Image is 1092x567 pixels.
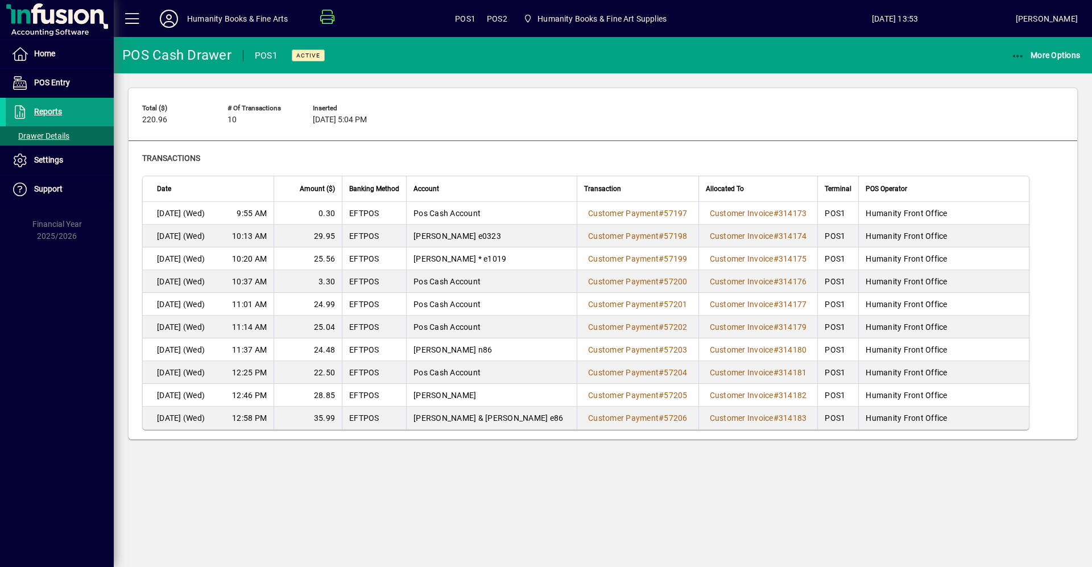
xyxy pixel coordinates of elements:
[706,207,811,220] a: Customer Invoice#314173
[342,316,406,338] td: EFTPOS
[825,183,851,195] span: Terminal
[858,338,1029,361] td: Humanity Front Office
[659,231,664,241] span: #
[537,10,667,28] span: Humanity Books & Fine Art Supplies
[237,208,267,219] span: 9:55 AM
[588,345,659,354] span: Customer Payment
[817,316,858,338] td: POS1
[157,344,205,355] span: [DATE] (Wed)
[659,209,664,218] span: #
[858,202,1029,225] td: Humanity Front Office
[779,322,807,332] span: 314179
[232,230,267,242] span: 10:13 AM
[710,300,773,309] span: Customer Invoice
[187,10,288,28] div: Humanity Books & Fine Arts
[255,47,278,65] div: POS1
[1016,10,1078,28] div: [PERSON_NAME]
[1008,45,1083,65] button: More Options
[779,391,807,400] span: 314182
[342,407,406,429] td: EFTPOS
[773,368,779,377] span: #
[232,321,267,333] span: 11:14 AM
[588,277,659,286] span: Customer Payment
[584,366,692,379] a: Customer Payment#57204
[296,52,320,59] span: Active
[584,183,621,195] span: Transaction
[710,368,773,377] span: Customer Invoice
[858,270,1029,293] td: Humanity Front Office
[6,146,114,175] a: Settings
[6,69,114,97] a: POS Entry
[775,10,1016,28] span: [DATE] 13:53
[34,184,63,193] span: Support
[584,389,692,402] a: Customer Payment#57205
[588,300,659,309] span: Customer Payment
[773,345,779,354] span: #
[487,10,507,28] span: POS2
[274,361,342,384] td: 22.50
[659,322,664,332] span: #
[34,49,55,58] span: Home
[858,361,1029,384] td: Humanity Front Office
[817,407,858,429] td: POS1
[664,277,687,286] span: 57200
[142,154,200,163] span: Transactions
[274,225,342,247] td: 29.95
[157,208,205,219] span: [DATE] (Wed)
[157,412,205,424] span: [DATE] (Wed)
[858,384,1029,407] td: Humanity Front Office
[232,344,267,355] span: 11:37 AM
[11,131,69,140] span: Drawer Details
[274,247,342,270] td: 25.56
[664,345,687,354] span: 57203
[664,231,687,241] span: 57198
[779,300,807,309] span: 314177
[342,247,406,270] td: EFTPOS
[142,115,167,125] span: 220.96
[413,183,439,195] span: Account
[588,231,659,241] span: Customer Payment
[584,275,692,288] a: Customer Payment#57200
[659,300,664,309] span: #
[817,361,858,384] td: POS1
[706,183,744,195] span: Allocated To
[157,321,205,333] span: [DATE] (Wed)
[406,361,577,384] td: Pos Cash Account
[710,391,773,400] span: Customer Invoice
[406,407,577,429] td: [PERSON_NAME] & [PERSON_NAME] e86
[342,270,406,293] td: EFTPOS
[710,209,773,218] span: Customer Invoice
[313,115,367,125] span: [DATE] 5:04 PM
[664,254,687,263] span: 57199
[779,277,807,286] span: 314176
[710,254,773,263] span: Customer Invoice
[858,225,1029,247] td: Humanity Front Office
[706,343,811,356] a: Customer Invoice#314180
[232,276,267,287] span: 10:37 AM
[817,247,858,270] td: POS1
[232,390,267,401] span: 12:46 PM
[779,231,807,241] span: 314174
[706,321,811,333] a: Customer Invoice#314179
[6,40,114,68] a: Home
[34,78,70,87] span: POS Entry
[588,254,659,263] span: Customer Payment
[584,207,692,220] a: Customer Payment#57197
[858,247,1029,270] td: Humanity Front Office
[342,202,406,225] td: EFTPOS
[588,322,659,332] span: Customer Payment
[779,254,807,263] span: 314175
[664,368,687,377] span: 57204
[817,293,858,316] td: POS1
[659,345,664,354] span: #
[406,338,577,361] td: [PERSON_NAME] n86
[406,384,577,407] td: [PERSON_NAME]
[342,293,406,316] td: EFTPOS
[157,253,205,264] span: [DATE] (Wed)
[274,270,342,293] td: 3.30
[664,300,687,309] span: 57201
[817,384,858,407] td: POS1
[817,202,858,225] td: POS1
[157,367,205,378] span: [DATE] (Wed)
[406,247,577,270] td: [PERSON_NAME] * e1019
